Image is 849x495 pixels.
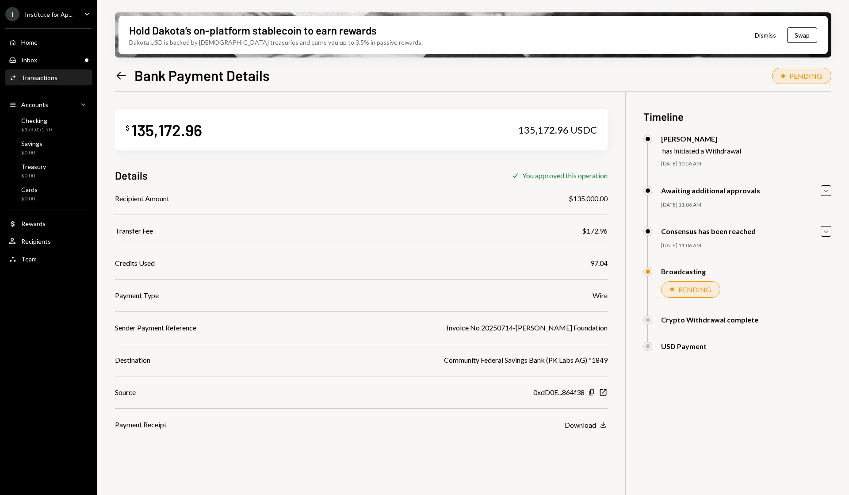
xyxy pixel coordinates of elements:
[131,120,202,140] div: 135,172.96
[129,23,377,38] div: Hold Dakota’s on-platform stablecoin to earn rewards
[661,267,706,276] div: Broadcasting
[590,258,608,269] div: 97.04
[787,27,817,43] button: Swap
[115,355,150,365] div: Destination
[134,66,270,84] h1: Bank Payment Details
[21,238,51,245] div: Recipients
[115,290,159,301] div: Payment Type
[5,233,92,249] a: Recipients
[21,140,42,147] div: Savings
[5,137,92,158] a: Savings$0.00
[5,183,92,204] a: Cards$0.00
[21,117,52,124] div: Checking
[21,195,38,203] div: $0.00
[21,255,37,263] div: Team
[678,285,711,294] div: PENDING
[21,56,37,64] div: Inbox
[21,220,46,227] div: Rewards
[115,193,169,204] div: Recipient Amount
[5,52,92,68] a: Inbox
[565,420,608,430] button: Download
[21,163,46,170] div: Treasury
[5,34,92,50] a: Home
[661,160,831,168] div: [DATE] 10:56 AM
[582,226,608,236] div: $172.96
[661,227,756,235] div: Consensus has been reached
[661,134,741,143] div: [PERSON_NAME]
[565,421,596,429] div: Download
[518,124,597,136] div: 135,172.96 USDC
[21,149,42,157] div: $0.00
[126,123,130,132] div: $
[115,258,155,269] div: Credits Used
[662,146,741,155] div: has initiated a Withdrawal
[5,215,92,231] a: Rewards
[5,114,92,135] a: Checking$153,051.50
[5,7,19,21] div: I
[21,74,57,81] div: Transactions
[533,387,585,398] div: 0xdD0E...864f38
[21,38,38,46] div: Home
[569,193,608,204] div: $135,000.00
[115,419,167,430] div: Payment Receipt
[661,242,831,249] div: [DATE] 11:06 AM
[5,160,92,181] a: Treasury$0.00
[115,322,196,333] div: Sender Payment Reference
[115,226,153,236] div: Transfer Fee
[21,101,48,108] div: Accounts
[661,186,760,195] div: Awaiting additional approvals
[21,172,46,180] div: $0.00
[744,25,787,46] button: Dismiss
[661,201,831,209] div: [DATE] 11:06 AM
[115,168,148,183] h3: Details
[21,186,38,193] div: Cards
[593,290,608,301] div: Wire
[25,11,73,18] div: Institute for Ap...
[522,171,608,180] div: You approved this operation
[129,38,423,47] div: Dakota USD is backed by [DEMOGRAPHIC_DATA] treasuries and earns you up to 3.5% in passive rewards.
[5,96,92,112] a: Accounts
[5,251,92,267] a: Team
[789,72,822,80] div: PENDING
[115,387,136,398] div: Source
[661,315,758,324] div: Crypto Withdrawal complete
[661,342,707,350] div: USD Payment
[444,355,608,365] div: Community Federal Savings Bank (PK Labs AG) *1849
[643,109,831,124] h3: Timeline
[447,322,608,333] div: Invoice No 20250714-[PERSON_NAME] Foundation
[21,126,52,134] div: $153,051.50
[5,69,92,85] a: Transactions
